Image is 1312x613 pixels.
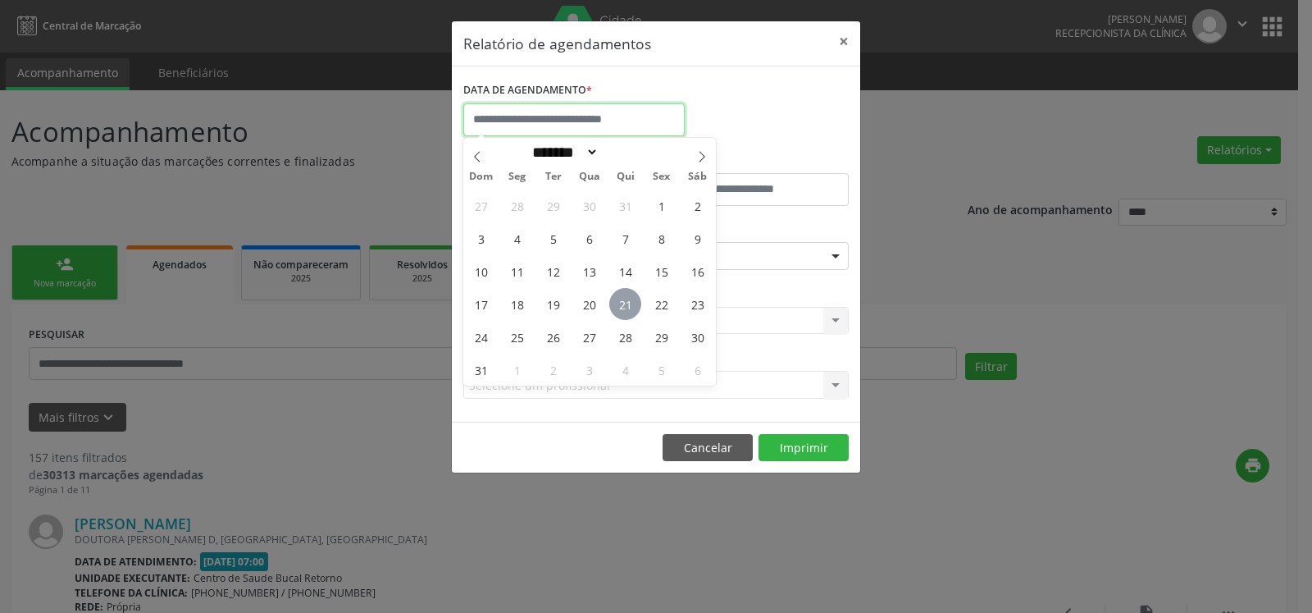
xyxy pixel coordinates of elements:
span: Agosto 31, 2025 [465,354,497,386]
span: Setembro 2, 2025 [537,354,569,386]
span: Agosto 11, 2025 [501,255,533,287]
span: Sáb [680,172,716,182]
span: Agosto 27, 2025 [573,321,605,353]
span: Agosto 17, 2025 [465,288,497,320]
span: Julho 31, 2025 [609,190,641,222]
span: Julho 29, 2025 [537,190,569,222]
span: Qui [608,172,644,182]
span: Agosto 16, 2025 [681,255,713,287]
span: Agosto 18, 2025 [501,288,533,320]
span: Agosto 30, 2025 [681,321,713,353]
span: Setembro 4, 2025 [609,354,641,386]
span: Agosto 12, 2025 [537,255,569,287]
span: Agosto 13, 2025 [573,255,605,287]
span: Agosto 20, 2025 [573,288,605,320]
span: Agosto 14, 2025 [609,255,641,287]
span: Setembro 5, 2025 [645,354,677,386]
span: Setembro 3, 2025 [573,354,605,386]
span: Agosto 24, 2025 [465,321,497,353]
span: Agosto 4, 2025 [501,222,533,254]
h5: Relatório de agendamentos [463,33,651,54]
span: Agosto 22, 2025 [645,288,677,320]
span: Agosto 23, 2025 [681,288,713,320]
span: Agosto 19, 2025 [537,288,569,320]
span: Julho 27, 2025 [465,190,497,222]
span: Agosto 1, 2025 [645,190,677,222]
span: Agosto 29, 2025 [645,321,677,353]
span: Agosto 26, 2025 [537,321,569,353]
span: Agosto 5, 2025 [537,222,569,254]
button: Cancelar [663,434,753,462]
label: ATÉ [660,148,849,173]
span: Agosto 2, 2025 [681,190,713,222]
span: Agosto 25, 2025 [501,321,533,353]
span: Setembro 6, 2025 [681,354,713,386]
select: Month [526,144,599,161]
span: Dom [463,172,499,182]
button: Imprimir [758,434,849,462]
span: Qua [572,172,608,182]
span: Agosto 3, 2025 [465,222,497,254]
button: Close [827,21,860,62]
span: Sex [644,172,680,182]
span: Agosto 8, 2025 [645,222,677,254]
span: Julho 28, 2025 [501,190,533,222]
span: Julho 30, 2025 [573,190,605,222]
span: Agosto 6, 2025 [573,222,605,254]
span: Agosto 28, 2025 [609,321,641,353]
input: Year [599,144,653,161]
span: Seg [499,172,535,182]
span: Agosto 10, 2025 [465,255,497,287]
span: Agosto 9, 2025 [681,222,713,254]
span: Agosto 7, 2025 [609,222,641,254]
span: Agosto 21, 2025 [609,288,641,320]
span: Agosto 15, 2025 [645,255,677,287]
span: Setembro 1, 2025 [501,354,533,386]
label: DATA DE AGENDAMENTO [463,78,592,103]
span: Ter [535,172,572,182]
